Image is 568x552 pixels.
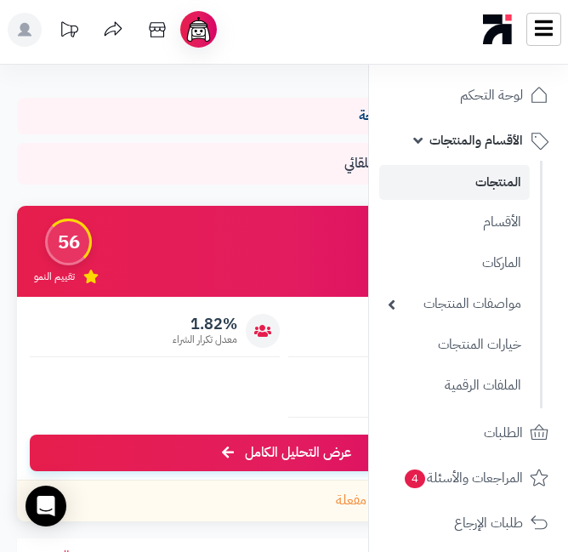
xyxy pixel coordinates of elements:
span: عرض التحليل الكامل [245,443,351,463]
a: طلبات الإرجاع [379,503,558,543]
a: الملفات الرقمية [379,367,530,404]
img: ai-face.png [184,14,213,44]
a: لوحة التحكم [379,75,558,116]
img: logo-mobile.png [483,10,513,48]
a: مواصفات المنتجات [379,286,530,322]
a: المراجعات والأسئلة4 [379,458,558,498]
a: الأقسام [379,204,530,241]
a: المنتجات [379,165,530,200]
span: الطلبات [484,421,523,445]
a: تحديثات المنصة [48,13,90,51]
span: الأقسام والمنتجات [429,128,523,152]
span: 4 [405,469,425,488]
span: طلبات الإرجاع [454,511,523,535]
a: عرض التحليل الكامل [30,435,538,471]
a: الماركات [379,245,530,282]
div: Open Intercom Messenger [26,486,66,526]
p: حياكم الله ، نتمنى لكم تجارة رابحة [30,106,538,126]
span: تنبيهات السلة المتروكة غير مفعلة [336,491,498,510]
span: المراجعات والأسئلة [403,466,523,490]
span: لوحة التحكم [460,83,523,107]
span: 1.82% [173,315,237,333]
span: تقييم النمو [34,270,75,284]
a: الطلبات [379,413,558,453]
a: خيارات المنتجات [379,327,530,363]
span: إعادة تحميل البيانات التلقائي [344,154,487,174]
span: معدل تكرار الشراء [173,333,237,347]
